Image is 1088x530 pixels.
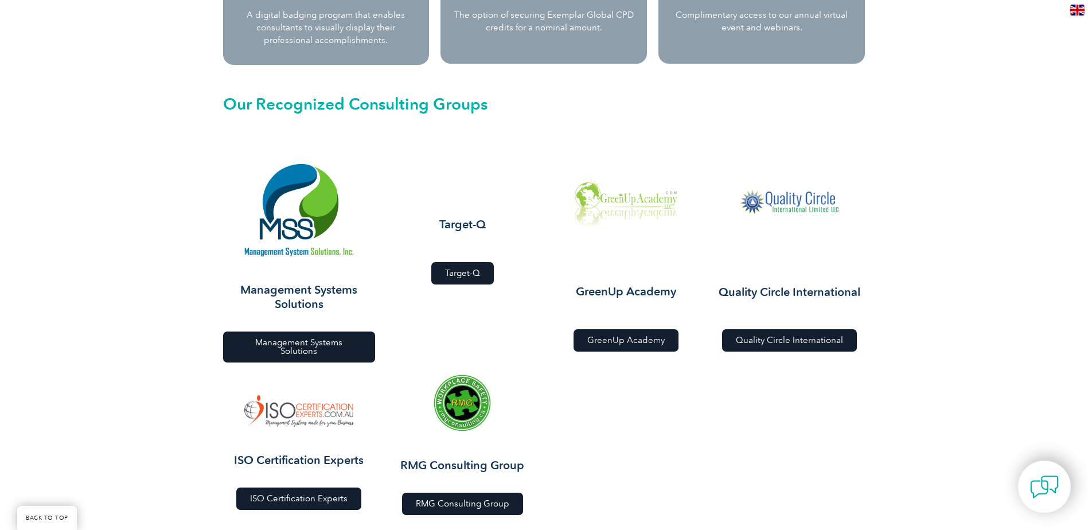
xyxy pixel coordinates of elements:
[416,500,509,508] span: RMG Consulting Group
[17,506,77,530] a: BACK TO TOP
[452,9,635,34] p: The option of securing Exemplar Global CPD credits for a nominal amount.
[587,336,665,345] span: GreenUp Academy
[387,458,539,473] h3: RMG Consulting Group
[1070,5,1085,15] img: en
[431,262,494,285] a: Target-Q
[223,283,375,311] h3: Management Systems Solutions
[722,329,857,352] a: Quality Circle International
[235,9,418,46] p: A digital badging program that enables consultants to visually display their professional accompl...
[736,336,843,345] span: Quality Circle International
[713,285,865,299] h3: Quality Circle International
[670,9,853,34] p: Complimentary access to our annual virtual event and webinars.
[445,269,480,278] span: Target-Q
[237,338,361,356] span: Management Systems Solutions
[236,488,361,510] a: ISO Certification Experts
[223,453,375,467] h3: ISO Certification Experts
[574,329,678,352] a: GreenUp Academy
[223,332,375,363] a: Management Systems Solutions
[387,217,539,232] h3: Target-Q
[223,96,865,112] h2: Our Recognized Consulting Groups
[550,285,702,299] h3: GreenUp Academy
[402,493,523,515] a: RMG Consulting Group
[250,494,348,503] span: ISO Certification Experts
[1030,473,1059,501] img: contact-chat.png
